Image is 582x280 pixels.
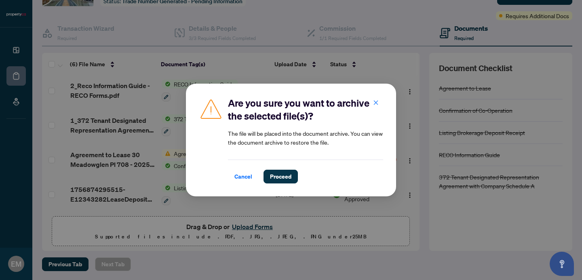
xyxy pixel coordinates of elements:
span: close [373,100,379,105]
h2: Are you sure you want to archive the selected file(s)? [228,97,383,122]
span: Proceed [270,170,291,183]
article: The file will be placed into the document archive. You can view the document archive to restore t... [228,129,383,147]
button: Proceed [264,170,298,183]
span: Cancel [234,170,252,183]
button: Cancel [228,170,259,183]
button: Open asap [550,252,574,276]
img: Caution Icon [199,97,223,121]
